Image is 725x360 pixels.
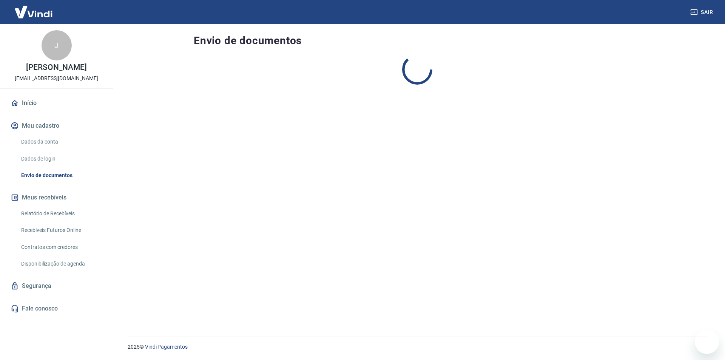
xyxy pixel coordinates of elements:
[9,117,104,134] button: Meu cadastro
[695,330,719,354] iframe: Botão para abrir a janela de mensagens
[18,134,104,150] a: Dados da conta
[9,278,104,294] a: Segurança
[9,95,104,111] a: Início
[128,343,707,351] p: 2025 ©
[194,33,641,48] h4: Envio de documentos
[18,168,104,183] a: Envio de documentos
[9,300,104,317] a: Fale conosco
[15,74,98,82] p: [EMAIL_ADDRESS][DOMAIN_NAME]
[18,256,104,272] a: Disponibilização de agenda
[18,239,104,255] a: Contratos com credores
[9,0,58,23] img: Vindi
[42,30,72,60] div: J
[9,189,104,206] button: Meus recebíveis
[18,222,104,238] a: Recebíveis Futuros Online
[689,5,716,19] button: Sair
[145,344,188,350] a: Vindi Pagamentos
[18,206,104,221] a: Relatório de Recebíveis
[18,151,104,167] a: Dados de login
[26,63,86,71] p: [PERSON_NAME]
